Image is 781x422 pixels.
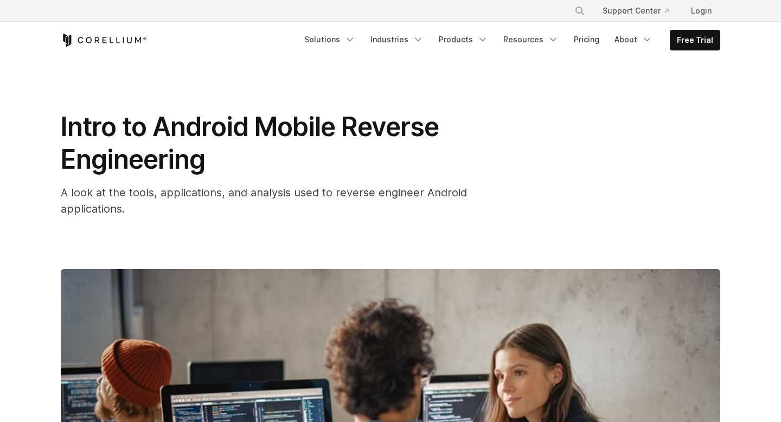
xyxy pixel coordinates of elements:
a: Products [432,30,495,49]
a: Solutions [298,30,362,49]
a: Pricing [567,30,606,49]
div: Navigation Menu [298,30,720,50]
button: Search [570,1,590,21]
div: Navigation Menu [561,1,720,21]
a: Resources [497,30,565,49]
a: Industries [364,30,430,49]
a: About [608,30,659,49]
a: Free Trial [670,30,720,50]
a: Support Center [594,1,678,21]
span: Intro to Android Mobile Reverse Engineering [61,111,439,175]
a: Corellium Home [61,34,147,47]
a: Login [682,1,720,21]
span: A look at the tools, applications, and analysis used to reverse engineer Android applications. [61,186,467,215]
